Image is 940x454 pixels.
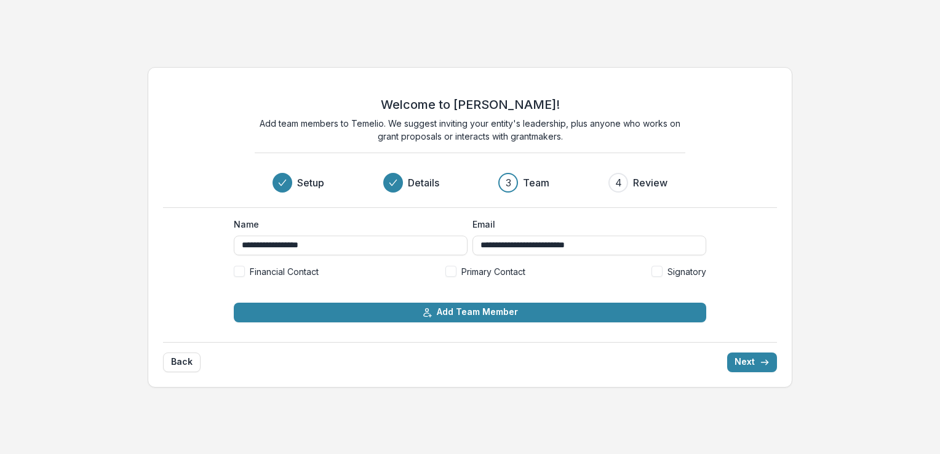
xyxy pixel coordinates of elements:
div: 3 [506,175,511,190]
button: Next [727,352,777,372]
button: Back [163,352,201,372]
h3: Setup [297,175,324,190]
h3: Team [523,175,549,190]
h3: Review [633,175,667,190]
label: Name [234,218,460,231]
div: 4 [615,175,622,190]
button: Add Team Member [234,303,706,322]
label: Email [472,218,699,231]
h3: Details [408,175,439,190]
p: Add team members to Temelio. We suggest inviting your entity's leadership, plus anyone who works ... [255,117,685,143]
h2: Welcome to [PERSON_NAME]! [381,97,560,112]
span: Primary Contact [461,265,525,278]
span: Signatory [667,265,706,278]
div: Progress [273,173,667,193]
span: Financial Contact [250,265,319,278]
